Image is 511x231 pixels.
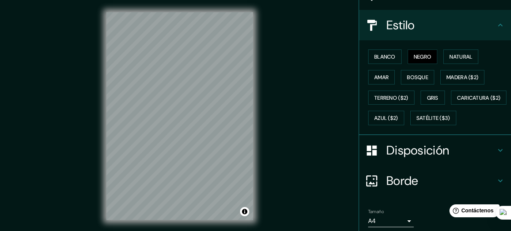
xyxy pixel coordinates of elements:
[359,166,511,196] div: Borde
[427,94,438,101] font: Gris
[368,91,414,105] button: Terreno ($2)
[374,74,389,81] font: Amar
[408,49,438,64] button: Negro
[451,91,507,105] button: Caricatura ($2)
[374,53,396,60] font: Blanco
[407,74,428,81] font: Bosque
[401,70,434,84] button: Bosque
[386,17,415,33] font: Estilo
[386,173,418,189] font: Borde
[368,209,384,215] font: Tamaño
[457,94,501,101] font: Caricatura ($2)
[386,142,449,158] font: Disposición
[240,207,249,216] button: Activar o desactivar atribución
[446,74,478,81] font: Madera ($2)
[414,53,432,60] font: Negro
[368,49,402,64] button: Blanco
[443,201,503,223] iframe: Lanzador de widgets de ayuda
[421,91,445,105] button: Gris
[106,12,253,220] canvas: Mapa
[374,115,398,122] font: Azul ($2)
[443,49,478,64] button: Natural
[374,94,408,101] font: Terreno ($2)
[410,111,456,125] button: Satélite ($3)
[359,10,511,40] div: Estilo
[359,135,511,166] div: Disposición
[416,115,450,122] font: Satélite ($3)
[449,53,472,60] font: Natural
[440,70,484,84] button: Madera ($2)
[368,70,395,84] button: Amar
[368,111,404,125] button: Azul ($2)
[368,215,414,227] div: A4
[368,217,376,225] font: A4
